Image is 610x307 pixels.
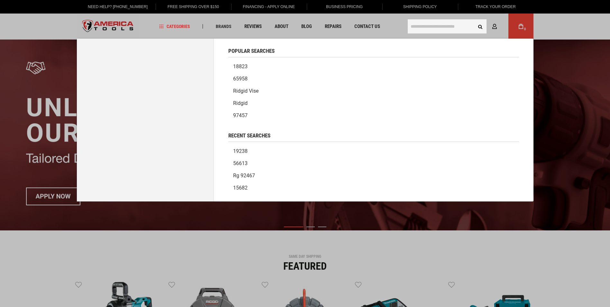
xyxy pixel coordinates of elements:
a: 97457 [228,109,519,122]
span: Recent Searches [228,133,270,138]
a: rg 92467 [228,170,519,182]
span: Categories [159,24,190,29]
a: Ridgid vise [228,85,519,97]
a: 56613 [228,157,519,170]
a: 18823 [228,60,519,73]
a: 65958 [228,73,519,85]
a: Ridgid [228,97,519,109]
span: Popular Searches [228,48,275,54]
a: 15682 [228,182,519,194]
button: Search [474,20,487,33]
a: Brands [213,22,234,31]
a: Categories [156,22,193,31]
a: 19238 [228,145,519,157]
span: Brands [216,24,232,29]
